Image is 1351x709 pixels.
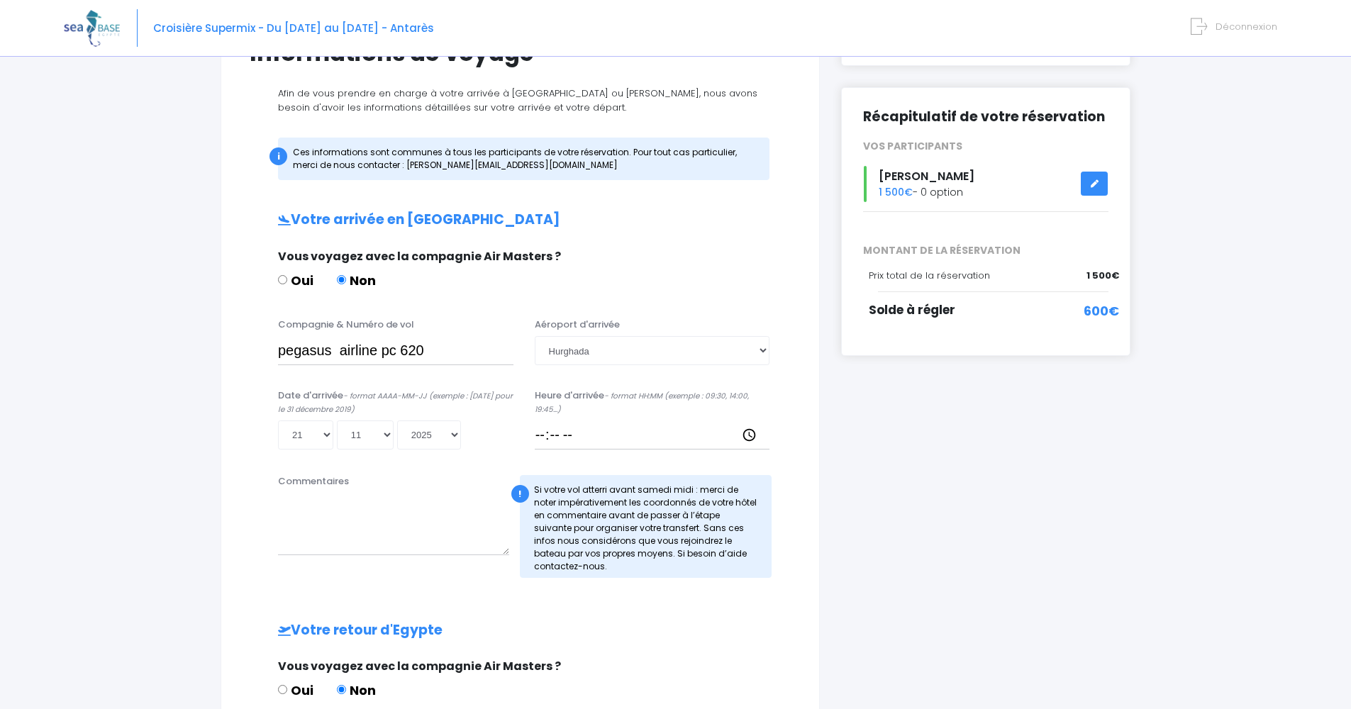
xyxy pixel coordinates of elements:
[1216,20,1277,33] span: Déconnexion
[535,389,770,416] label: Heure d'arrivée
[250,212,791,228] h2: Votre arrivée en [GEOGRAPHIC_DATA]
[879,168,974,184] span: [PERSON_NAME]
[869,301,955,318] span: Solde à régler
[153,21,434,35] span: Croisière Supermix - Du [DATE] au [DATE] - Antarès
[535,318,620,332] label: Aéroport d'arrivée
[879,185,913,199] span: 1 500€
[278,271,313,290] label: Oui
[852,139,1119,154] div: VOS PARTICIPANTS
[852,243,1119,258] span: MONTANT DE LA RÉSERVATION
[511,485,529,503] div: !
[337,685,346,694] input: Non
[337,681,376,700] label: Non
[250,86,791,114] p: Afin de vous prendre en charge à votre arrivée à [GEOGRAPHIC_DATA] ou [PERSON_NAME], nous avons b...
[520,475,772,578] div: Si votre vol atterri avant samedi midi : merci de noter impérativement les coordonnés de votre hô...
[278,389,513,416] label: Date d'arrivée
[278,685,287,694] input: Oui
[1084,301,1119,320] span: 600€
[278,275,287,284] input: Oui
[852,166,1119,202] div: - 0 option
[278,138,769,180] div: Ces informations sont communes à tous les participants de votre réservation. Pour tout cas partic...
[535,391,749,415] i: - format HH:MM (exemple : 09:30, 14:00, 19:45...)
[278,681,313,700] label: Oui
[535,420,770,449] input: __:__
[250,39,791,67] h1: Informations de voyage
[278,658,561,674] span: Vous voyagez avec la compagnie Air Masters ?
[869,269,990,282] span: Prix total de la réservation
[863,109,1108,125] h2: Récapitulatif de votre réservation
[278,474,349,489] label: Commentaires
[278,248,561,264] span: Vous voyagez avec la compagnie Air Masters ?
[250,623,791,639] h2: Votre retour d'Egypte
[337,271,376,290] label: Non
[278,318,414,332] label: Compagnie & Numéro de vol
[269,147,287,165] div: i
[337,275,346,284] input: Non
[278,391,513,415] i: - format AAAA-MM-JJ (exemple : [DATE] pour le 31 décembre 2019)
[1086,269,1119,283] span: 1 500€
